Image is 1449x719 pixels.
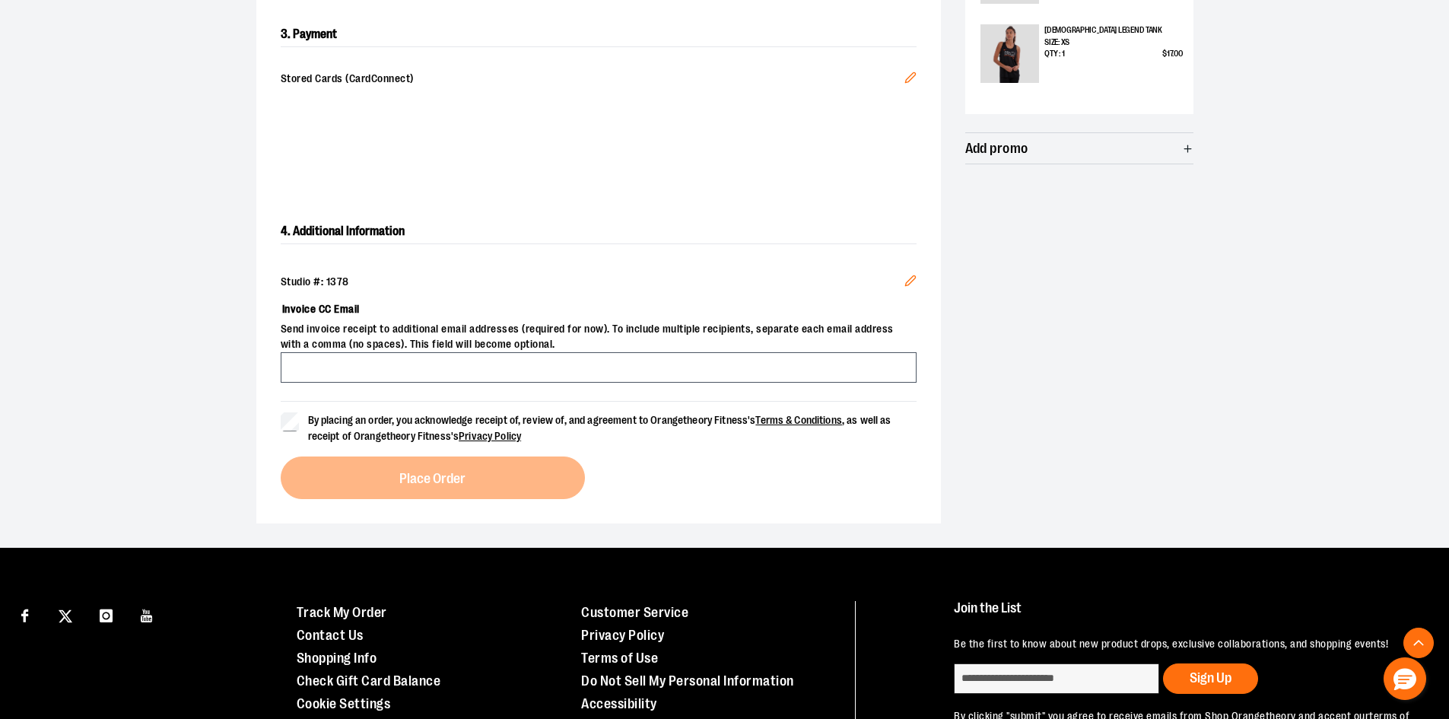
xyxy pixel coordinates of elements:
[281,219,917,244] h2: 4. Additional Information
[581,673,794,689] a: Do Not Sell My Personal Information
[1403,628,1434,658] button: Back To Top
[52,601,79,628] a: Visit our X page
[281,322,917,352] span: Send invoice receipt to additional email addresses (required for now). To include multiple recipi...
[297,605,387,620] a: Track My Order
[134,601,160,628] a: Visit our Youtube page
[892,59,929,100] button: Edit
[954,663,1159,694] input: enter email
[1044,37,1182,49] p: Size: XS
[297,651,377,666] a: Shopping Info
[1172,49,1174,59] span: .
[281,296,917,322] label: Invoice CC Email
[1162,49,1167,59] span: $
[297,628,364,643] a: Contact Us
[281,412,299,431] input: By placing an order, you acknowledge receipt of, review of, and agreement to Orangetheory Fitness...
[93,601,119,628] a: Visit our Instagram page
[755,414,842,426] a: Terms & Conditions
[581,605,688,620] a: Customer Service
[11,601,38,628] a: Visit our Facebook page
[281,275,917,290] div: Studio #: 1378
[281,22,917,47] h2: 3. Payment
[297,696,391,711] a: Cookie Settings
[581,628,664,643] a: Privacy Policy
[1190,670,1231,686] span: Sign Up
[965,142,1028,156] span: Add promo
[954,601,1414,629] h4: Join the List
[1174,49,1182,59] span: 00
[297,673,441,689] a: Check Gift Card Balance
[1163,663,1258,694] button: Sign Up
[1167,49,1172,59] span: 17
[59,609,72,623] img: Twitter
[581,651,658,666] a: Terms of Use
[1384,657,1426,700] button: Hello, have a question? Let’s chat.
[892,262,929,304] button: Edit
[308,414,891,442] span: By placing an order, you acknowledge receipt of, review of, and agreement to Orangetheory Fitness...
[1044,24,1182,37] p: [DEMOGRAPHIC_DATA] Legend Tank
[1044,48,1064,60] span: Qty : 1
[581,696,657,711] a: Accessibility
[281,72,904,88] span: Stored Cards (CardConnect)
[459,430,521,442] a: Privacy Policy
[965,133,1193,164] button: Add promo
[954,637,1414,652] p: Be the first to know about new product drops, exclusive collaborations, and shopping events!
